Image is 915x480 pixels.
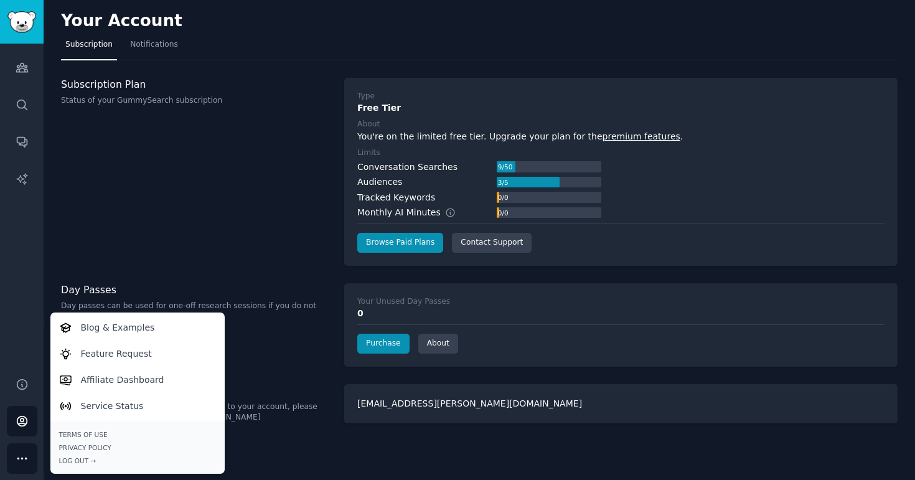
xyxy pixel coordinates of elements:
div: 0 / 0 [497,192,509,203]
p: Status of your GummySearch subscription [61,95,331,106]
div: 0 [357,307,884,320]
div: Type [357,91,375,102]
a: Purchase [357,334,410,354]
div: You're on the limited free tier. Upgrade your plan for the . [357,130,884,143]
div: Monthly AI Minutes [357,206,469,219]
div: Audiences [357,176,402,189]
h3: Subscription Plan [61,78,331,91]
div: 0 / 0 [497,207,509,219]
a: Affiliate Dashboard [52,367,222,393]
a: Service Status [52,393,222,419]
img: GummySearch logo [7,11,36,33]
h2: Your Account [61,11,182,31]
h3: Day Passes [61,283,331,296]
div: Your Unused Day Passes [357,296,450,308]
a: Browse Paid Plans [357,233,443,253]
a: Terms of Use [59,430,216,439]
div: [EMAIL_ADDRESS][PERSON_NAME][DOMAIN_NAME] [344,384,898,423]
div: Tracked Keywords [357,191,435,204]
span: Subscription [65,39,113,50]
p: Service Status [81,400,144,413]
a: Privacy Policy [59,443,216,452]
a: Feature Request [52,341,222,367]
a: About [418,334,458,354]
div: Log Out → [59,456,216,465]
div: Free Tier [357,101,884,115]
div: Limits [357,148,380,159]
div: About [357,119,380,130]
p: Blog & Examples [81,321,155,334]
a: Subscription [61,35,117,60]
p: Day passes can be used for one-off research sessions if you do not have an active subscription [61,301,331,322]
a: Notifications [126,35,182,60]
a: Blog & Examples [52,314,222,341]
p: Affiliate Dashboard [81,374,164,387]
div: 3 / 5 [497,177,509,188]
div: Conversation Searches [357,161,457,174]
a: Contact Support [452,233,532,253]
span: Notifications [130,39,178,50]
p: Feature Request [81,347,152,360]
div: 9 / 50 [497,161,514,172]
a: premium features [603,131,680,141]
